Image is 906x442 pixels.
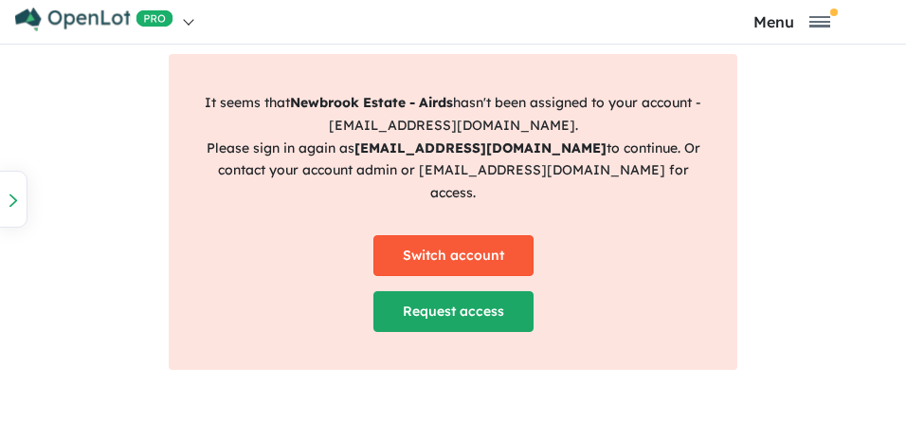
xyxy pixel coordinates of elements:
p: It seems that hasn't been assigned to your account - [EMAIL_ADDRESS][DOMAIN_NAME] . Please sign i... [201,92,705,205]
button: Toggle navigation [682,12,902,30]
a: Request access [373,291,534,332]
a: Switch account [373,235,534,276]
strong: Newbrook Estate - Airds [290,94,453,111]
strong: [EMAIL_ADDRESS][DOMAIN_NAME] [354,139,607,157]
img: Openlot PRO Logo White [15,8,173,31]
